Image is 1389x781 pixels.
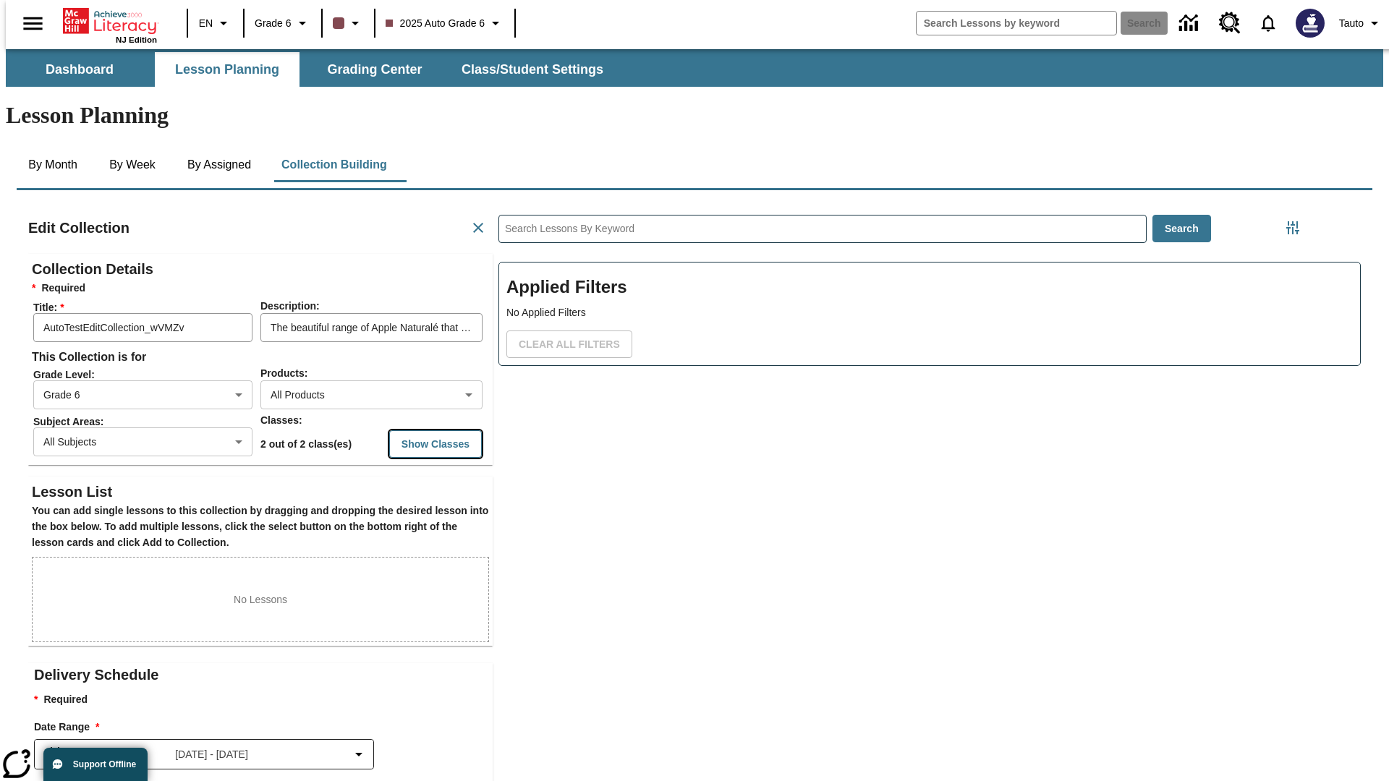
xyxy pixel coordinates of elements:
[380,10,511,36] button: Class: 2025 Auto Grade 6, Select your class
[302,52,447,87] button: Grading Center
[1249,4,1287,42] a: Notifications
[249,10,317,36] button: Grade: Grade 6, Select a grade
[260,313,483,342] input: Description
[1171,4,1210,43] a: Data Center
[260,380,483,409] div: All Products
[32,480,489,503] h2: Lesson List
[6,52,616,87] div: SubNavbar
[175,61,279,78] span: Lesson Planning
[499,215,1146,242] input: Search Lessons By Keyword
[350,746,368,763] svg: Collapse Date Range Filter
[7,52,152,87] button: Dashboard
[450,52,615,87] button: Class/Student Settings
[33,427,252,456] div: All Subjects
[63,7,157,35] a: Home
[33,369,259,380] span: Grade Level :
[32,281,489,296] h6: Required
[1152,215,1211,243] button: Search
[327,61,422,78] span: Grading Center
[33,313,252,342] input: Title
[1278,213,1307,242] button: Filters Side menu
[46,61,114,78] span: Dashboard
[1339,16,1364,31] span: Tauto
[506,270,1353,305] h2: Applied Filters
[6,102,1383,129] h1: Lesson Planning
[175,747,248,762] span: [DATE] - [DATE]
[327,10,370,36] button: Class color is dark brown. Change class color
[255,16,292,31] span: Grade 6
[498,262,1361,366] div: Applied Filters
[234,592,287,607] p: No Lessons
[17,148,89,182] button: By Month
[33,302,259,313] span: Title :
[33,380,252,409] div: Grade 6
[386,16,485,31] span: 2025 Auto Grade 6
[462,61,603,78] span: Class/Student Settings
[1210,4,1249,43] a: Resource Center, Will open in new tab
[192,10,239,36] button: Language: EN, Select a language
[41,746,368,763] button: Select the date range menu item
[6,49,1383,87] div: SubNavbar
[34,663,493,686] h2: Delivery Schedule
[464,213,493,242] button: Cancel
[155,52,300,87] button: Lesson Planning
[34,720,493,735] h3: Date Range
[917,12,1116,35] input: search field
[260,437,352,452] p: 2 out of 2 class(es)
[32,347,489,367] h6: This Collection is for
[199,16,213,31] span: EN
[176,148,263,182] button: By Assigned
[28,216,129,239] h2: Edit Collection
[73,759,136,769] span: Support Offline
[1296,9,1325,38] img: Avatar
[63,5,157,44] div: Home
[32,257,489,281] h2: Collection Details
[389,430,482,458] button: Show Classes
[33,416,259,427] span: Subject Areas :
[1333,10,1389,36] button: Profile/Settings
[1287,4,1333,42] button: Select a new avatar
[260,367,307,379] span: Products :
[43,748,148,781] button: Support Offline
[34,692,493,708] p: Required
[506,305,1353,320] p: No Applied Filters
[270,148,399,182] button: Collection Building
[116,35,157,44] span: NJ Edition
[260,414,302,426] span: Classes :
[12,2,54,45] button: Open side menu
[96,148,169,182] button: By Week
[260,300,320,312] span: Description :
[32,503,489,551] h6: You can add single lessons to this collection by dragging and dropping the desired lesson into th...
